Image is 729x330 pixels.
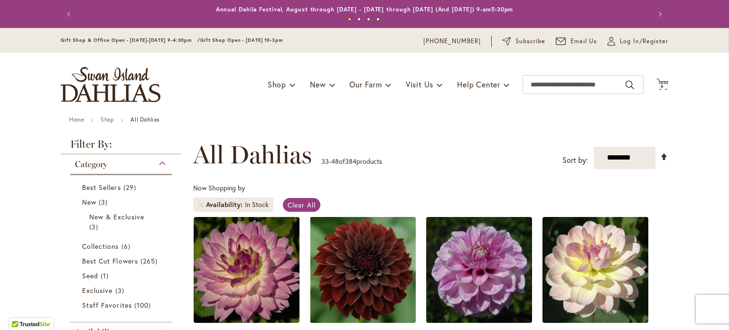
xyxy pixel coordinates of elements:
[515,37,545,46] span: Subscribe
[115,285,127,295] span: 3
[288,200,316,209] span: Clear All
[321,157,329,166] span: 33
[82,182,162,192] a: Best Sellers
[193,141,312,169] span: All Dahlias
[406,79,433,89] span: Visit Us
[61,67,160,102] a: store logo
[649,5,668,24] button: Next
[457,79,500,89] span: Help Center
[101,116,114,123] a: Shop
[426,316,532,325] a: BLACKBERRY ICE
[620,37,668,46] span: Log In/Register
[82,242,119,251] span: Collections
[570,37,598,46] span: Email Us
[349,79,382,89] span: Our Farm
[82,256,138,265] span: Best Cut Flowers
[193,183,245,192] span: Now Shopping by
[89,212,155,232] a: New &amp; Exclusive
[200,37,283,43] span: Gift Shop Open - [DATE] 10-3pm
[82,285,162,295] a: Exclusive
[82,286,112,295] span: Exclusive
[82,198,96,207] span: New
[345,157,356,166] span: 384
[101,271,111,281] span: 1
[607,37,668,46] a: Log In/Register
[82,183,121,192] span: Best Sellers
[194,316,299,325] a: BITSY
[69,116,84,123] a: Home
[321,154,382,169] p: - of products
[423,37,481,46] a: [PHONE_NUMBER]
[310,316,416,325] a: BLACK SATIN
[310,79,326,89] span: New
[656,78,668,91] button: 6
[206,200,245,209] span: Availability
[89,212,144,221] span: New & Exclusive
[268,79,286,89] span: Shop
[426,217,532,323] img: BLACKBERRY ICE
[194,217,299,323] img: BITSY
[562,151,588,169] label: Sort by:
[283,198,320,212] a: Clear All
[82,300,162,310] a: Staff Favorites
[82,301,132,310] span: Staff Favorites
[131,116,159,123] strong: All Dahlias
[542,316,648,325] a: BLISS
[82,271,98,280] span: Seed
[134,300,153,310] span: 100
[198,202,204,207] a: Remove Availability In Stock
[367,18,370,21] button: 3 of 4
[61,5,80,24] button: Previous
[245,200,269,209] div: In Stock
[82,241,162,251] a: Collections
[661,83,664,89] span: 6
[348,18,351,21] button: 1 of 4
[331,157,339,166] span: 48
[140,256,160,266] span: 265
[89,222,101,232] span: 3
[75,159,107,170] span: Category
[123,182,139,192] span: 29
[376,18,380,21] button: 4 of 4
[61,139,181,154] strong: Filter By:
[82,197,162,207] a: New
[310,217,416,323] img: BLACK SATIN
[82,256,162,266] a: Best Cut Flowers
[121,241,133,251] span: 6
[357,18,361,21] button: 2 of 4
[502,37,545,46] a: Subscribe
[216,6,514,13] a: Annual Dahlia Festival, August through [DATE] - [DATE] through [DATE] (And [DATE]) 9-am5:30pm
[61,37,200,43] span: Gift Shop & Office Open - [DATE]-[DATE] 9-4:30pm /
[99,197,110,207] span: 3
[542,217,648,323] img: BLISS
[556,37,598,46] a: Email Us
[82,271,162,281] a: Seed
